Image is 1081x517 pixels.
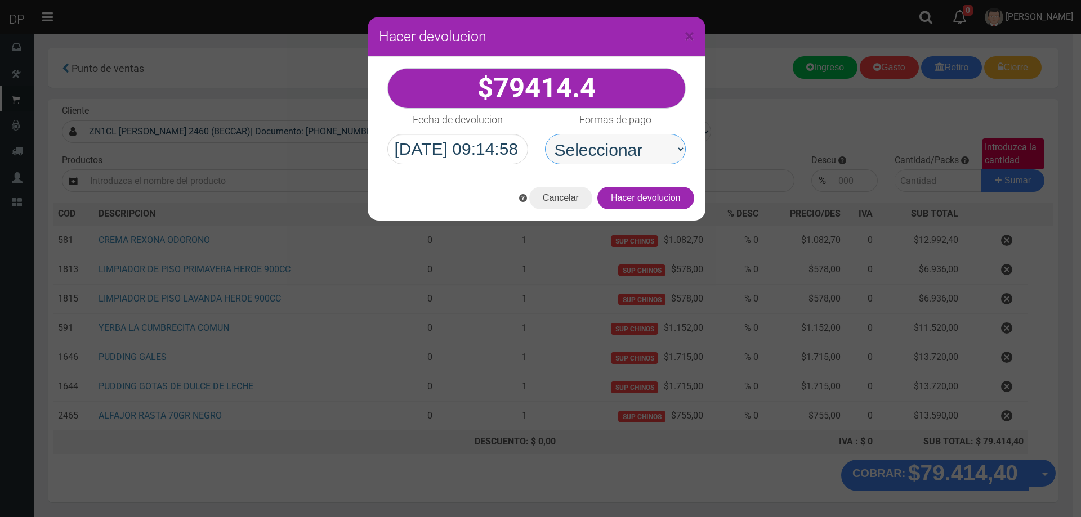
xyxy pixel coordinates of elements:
[597,187,694,209] button: Hacer devolucion
[477,72,596,104] strong: $
[685,27,694,45] button: Close
[413,114,503,125] h4: Fecha de devolucion
[379,28,694,45] h3: Hacer devolucion
[493,72,596,104] span: 79414.4
[529,187,592,209] button: Cancelar
[685,25,694,47] span: ×
[579,114,651,125] h4: Formas de pago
